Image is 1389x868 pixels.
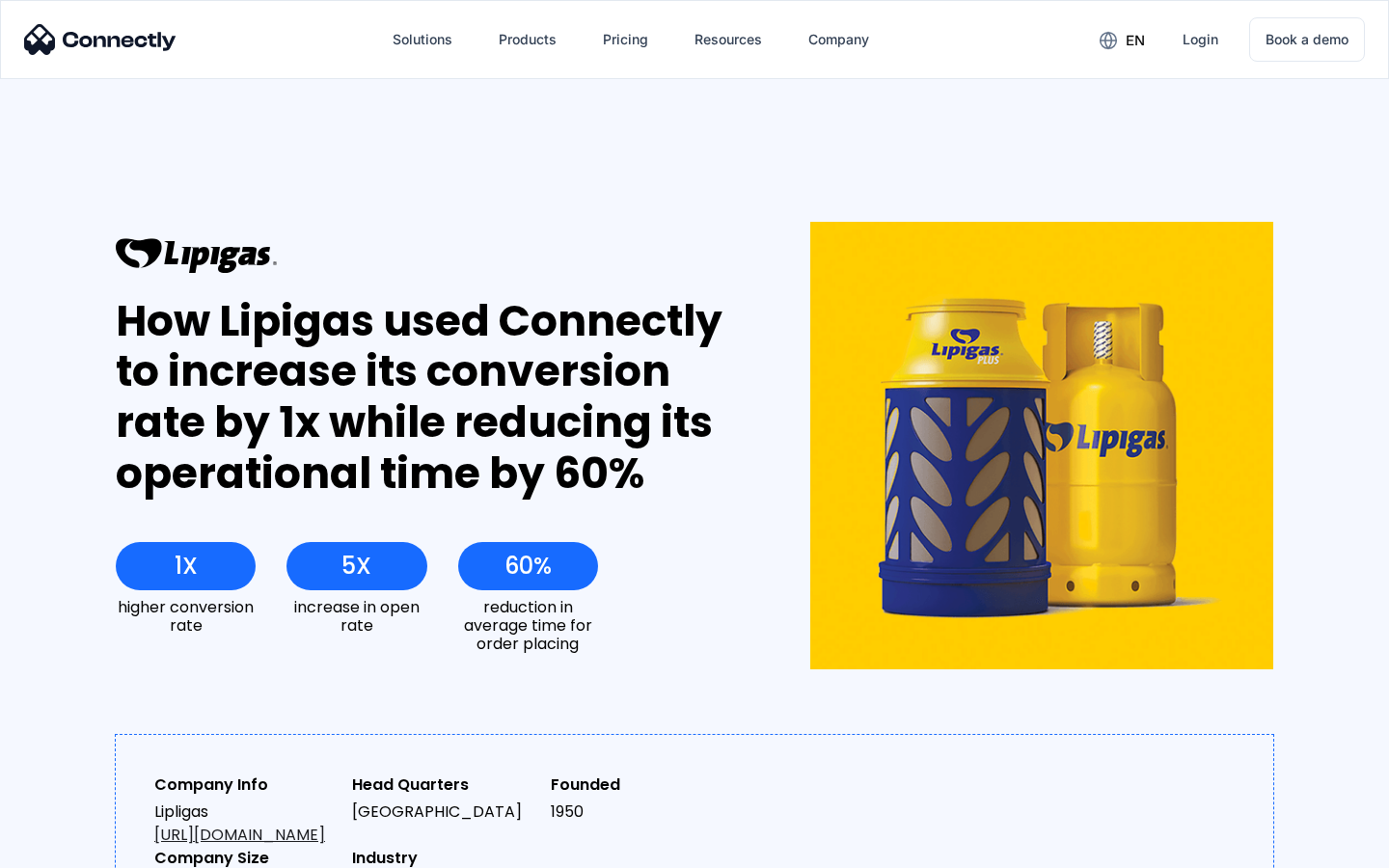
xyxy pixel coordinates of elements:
aside: Language selected: English [19,834,116,861]
div: Company Info [154,773,337,797]
div: Resources [694,26,762,53]
img: Connectly Logo [24,24,177,55]
div: Products [499,26,557,53]
div: higher conversion rate [116,598,256,635]
div: Lipligas [154,800,337,847]
div: Pricing [603,26,648,53]
div: Head Quarters [352,773,534,797]
div: Login [1183,26,1218,53]
a: Login [1167,16,1234,63]
div: reduction in average time for order placing [458,598,598,654]
div: How Lipigas used Connectly to increase its conversion rate by 1x while reducing its operational t... [116,296,740,500]
a: Pricing [587,16,664,63]
div: 60% [504,553,552,580]
a: Book a demo [1249,17,1365,62]
div: Company [808,26,869,53]
div: 5X [341,553,371,580]
div: 1950 [551,800,733,824]
div: Founded [551,773,733,797]
div: [GEOGRAPHIC_DATA] [352,800,534,824]
div: Solutions [393,26,452,53]
a: [URL][DOMAIN_NAME] [154,824,325,846]
ul: Language list [39,834,116,861]
div: en [1126,27,1145,54]
div: 1X [175,553,198,580]
div: increase in open rate [286,598,426,635]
